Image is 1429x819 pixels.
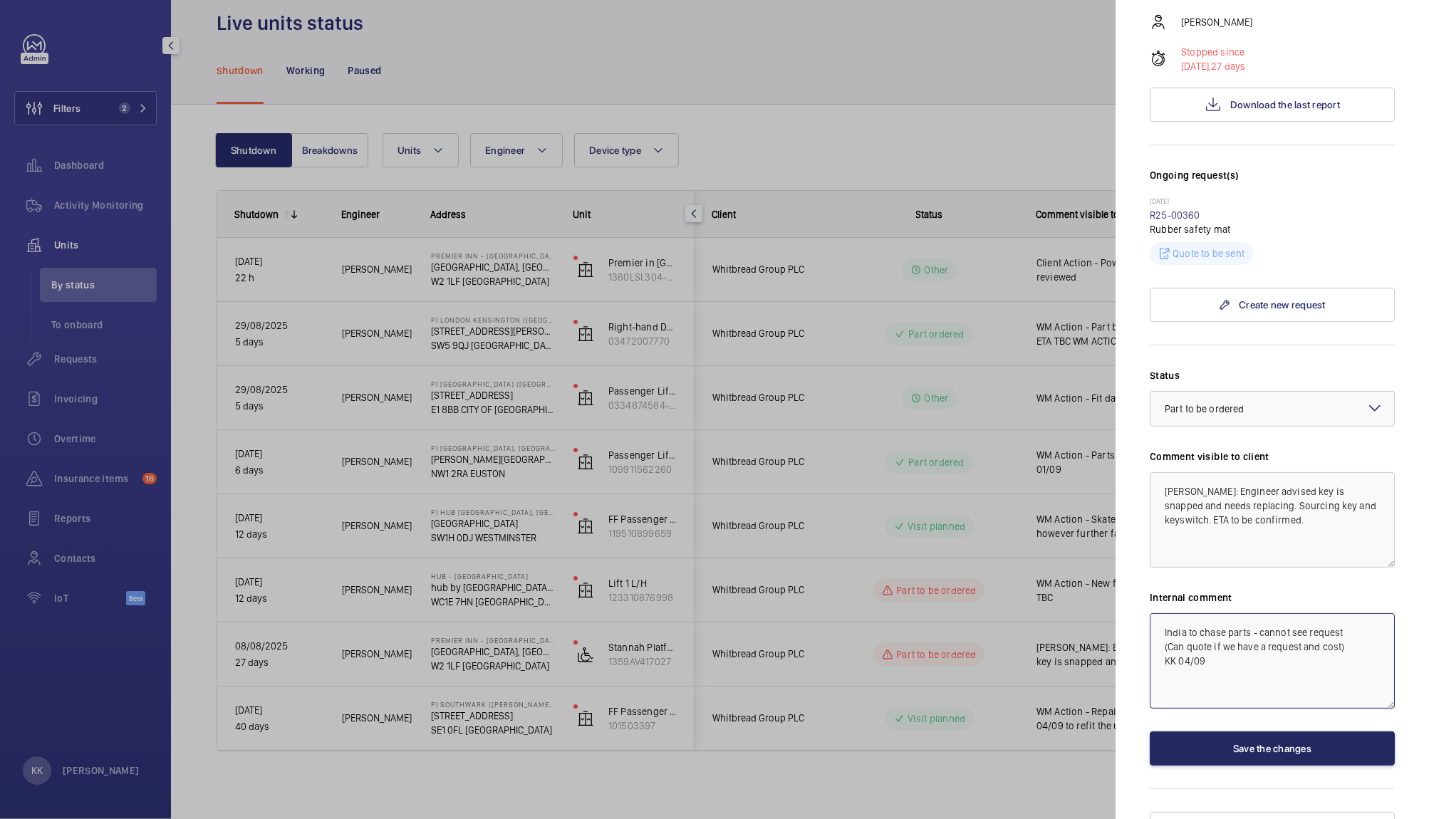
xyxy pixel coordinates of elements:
p: Rubber safety mat [1150,222,1395,236]
p: Stopped since [1181,45,1246,59]
label: Status [1150,368,1395,382]
p: [DATE] [1150,197,1395,208]
p: 27 days [1181,59,1246,73]
a: R25-00360 [1150,209,1200,221]
p: [PERSON_NAME] [1181,15,1252,29]
span: Part to be ordered [1165,403,1244,414]
a: Create new request [1150,288,1395,322]
label: Comment visible to client [1150,449,1395,464]
button: Save the changes [1150,731,1395,766]
span: [DATE], [1181,61,1211,72]
h3: Ongoing request(s) [1150,168,1395,197]
label: Internal comment [1150,590,1395,605]
button: Download the last report [1150,88,1395,122]
p: Quote to be sent [1173,246,1244,261]
span: Download the last report [1230,99,1340,110]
